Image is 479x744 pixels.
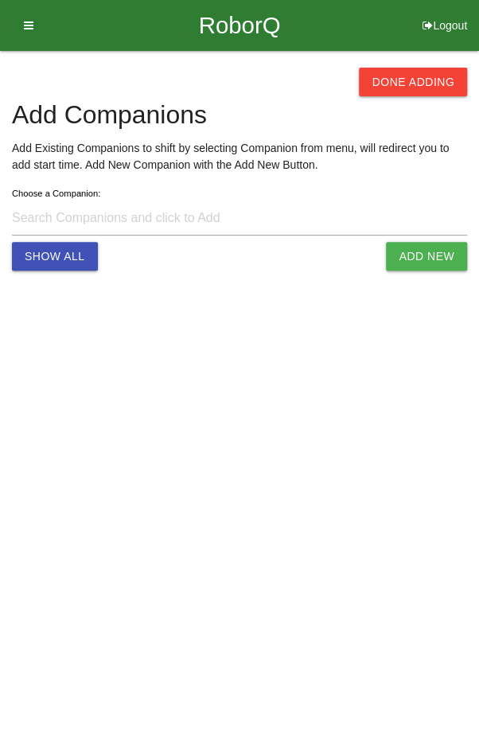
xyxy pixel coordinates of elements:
[386,242,467,271] button: Add New
[12,242,98,271] button: Show All
[12,189,100,198] label: Choose a Companion:
[12,201,467,236] input: Search Companions and click to Add
[12,140,467,173] p: Add Existing Companions to shift by selecting Companion from menu, will redirect you to add start...
[359,68,467,96] button: Done Adding
[12,101,467,129] h4: Add Companions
